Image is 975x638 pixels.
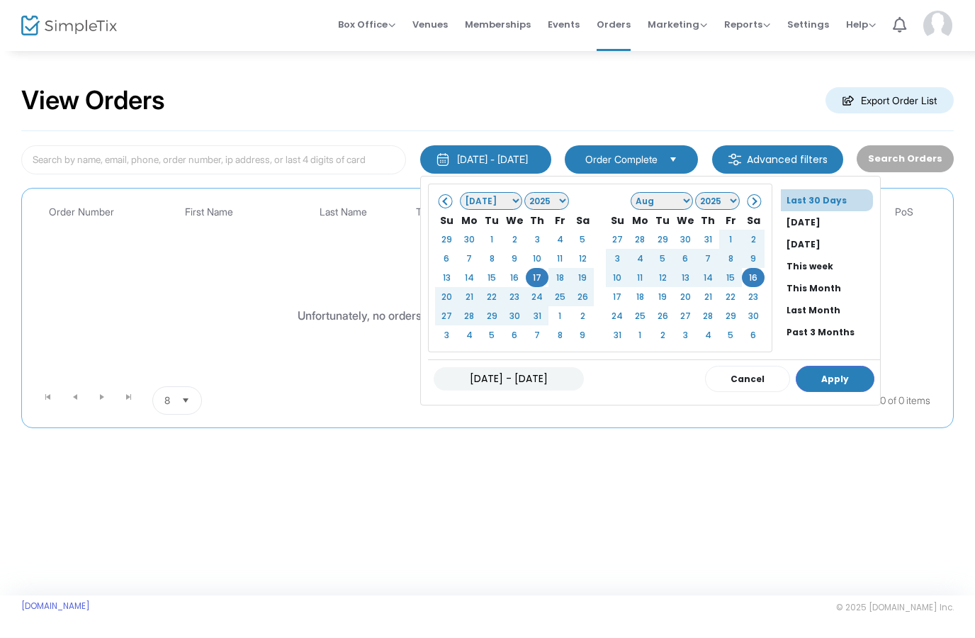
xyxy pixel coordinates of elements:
[503,230,526,249] td: 2
[503,211,526,230] th: We
[503,268,526,287] td: 16
[697,287,719,306] td: 21
[571,268,594,287] td: 19
[846,18,876,31] span: Help
[742,287,765,306] td: 23
[458,230,480,249] td: 30
[548,6,580,43] span: Events
[629,211,651,230] th: Mo
[651,306,674,325] td: 26
[606,325,629,345] td: 31
[571,306,594,325] td: 2
[674,268,697,287] td: 13
[420,145,551,174] button: [DATE] - [DATE]
[742,230,765,249] td: 2
[480,230,503,249] td: 1
[719,249,742,268] td: 8
[651,249,674,268] td: 5
[724,18,770,31] span: Reports
[526,325,548,345] td: 7
[548,306,571,325] td: 1
[719,287,742,306] td: 22
[21,145,406,174] input: Search by name, email, phone, order number, ip address, or last 4 digits of card
[787,6,829,43] span: Settings
[458,325,480,345] td: 4
[458,249,480,268] td: 7
[338,18,395,31] span: Box Office
[29,196,946,381] div: Data table
[697,306,719,325] td: 28
[712,145,843,174] m-button: Advanced filters
[343,386,930,415] kendo-pager-info: 0 - 0 of 0 items
[781,211,880,233] li: [DATE]
[435,211,458,230] th: Su
[629,325,651,345] td: 1
[781,277,880,299] li: This Month
[503,306,526,325] td: 30
[742,249,765,268] td: 9
[606,249,629,268] td: 3
[651,230,674,249] td: 29
[705,366,790,392] button: Cancel
[719,230,742,249] td: 1
[49,206,114,218] span: Order Number
[629,230,651,249] td: 28
[697,325,719,345] td: 4
[480,306,503,325] td: 29
[526,230,548,249] td: 3
[571,287,594,306] td: 26
[719,306,742,325] td: 29
[480,325,503,345] td: 5
[320,206,367,218] span: Last Name
[435,287,458,306] td: 20
[606,230,629,249] td: 27
[742,268,765,287] td: 16
[458,287,480,306] td: 21
[480,211,503,230] th: Tu
[781,233,880,255] li: [DATE]
[629,268,651,287] td: 11
[465,6,531,43] span: Memberships
[164,393,170,408] span: 8
[781,343,880,365] li: Past 12 Months
[480,268,503,287] td: 15
[719,325,742,345] td: 5
[526,287,548,306] td: 24
[629,306,651,325] td: 25
[663,152,683,167] button: Select
[697,249,719,268] td: 7
[742,325,765,345] td: 6
[674,325,697,345] td: 3
[719,211,742,230] th: Fr
[781,299,880,321] li: Last Month
[480,287,503,306] td: 22
[781,189,873,211] li: Last 30 Days
[21,85,165,116] h2: View Orders
[651,268,674,287] td: 12
[435,249,458,268] td: 6
[742,211,765,230] th: Sa
[548,325,571,345] td: 8
[176,387,196,414] button: Select
[674,249,697,268] td: 6
[526,306,548,325] td: 31
[651,325,674,345] td: 2
[697,268,719,287] td: 14
[435,230,458,249] td: 29
[697,211,719,230] th: Th
[480,249,503,268] td: 8
[606,211,629,230] th: Su
[435,306,458,325] td: 27
[434,367,584,391] input: MM/DD/YYYY - MM/DD/YYYY
[548,268,571,287] td: 18
[606,306,629,325] td: 24
[895,206,913,218] span: PoS
[548,287,571,306] td: 25
[585,152,658,167] span: Order Complete
[629,287,651,306] td: 18
[571,325,594,345] td: 9
[503,287,526,306] td: 23
[728,152,742,167] img: filter
[571,211,594,230] th: Sa
[458,211,480,230] th: Mo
